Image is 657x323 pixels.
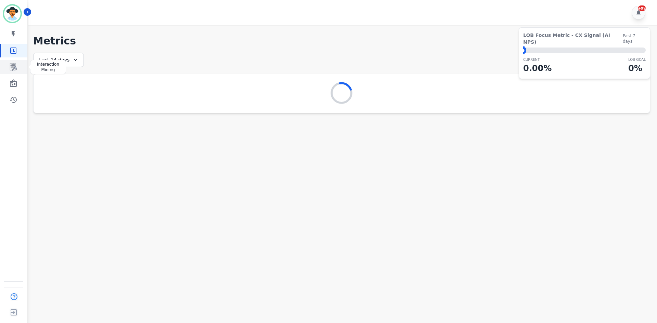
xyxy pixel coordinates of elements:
p: LOB Goal [628,57,646,62]
span: LOB Focus Metric - CX Signal (AI NPS) [523,32,623,45]
div: ⬤ [523,48,526,53]
span: Past 7 days [623,33,646,44]
div: +99 [638,5,646,11]
p: CURRENT [523,57,552,62]
p: 0.00 % [523,62,552,75]
h1: Metrics [33,35,650,47]
p: 0 % [628,62,646,75]
img: Bordered avatar [4,5,21,22]
div: Last 14 days [33,53,84,67]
